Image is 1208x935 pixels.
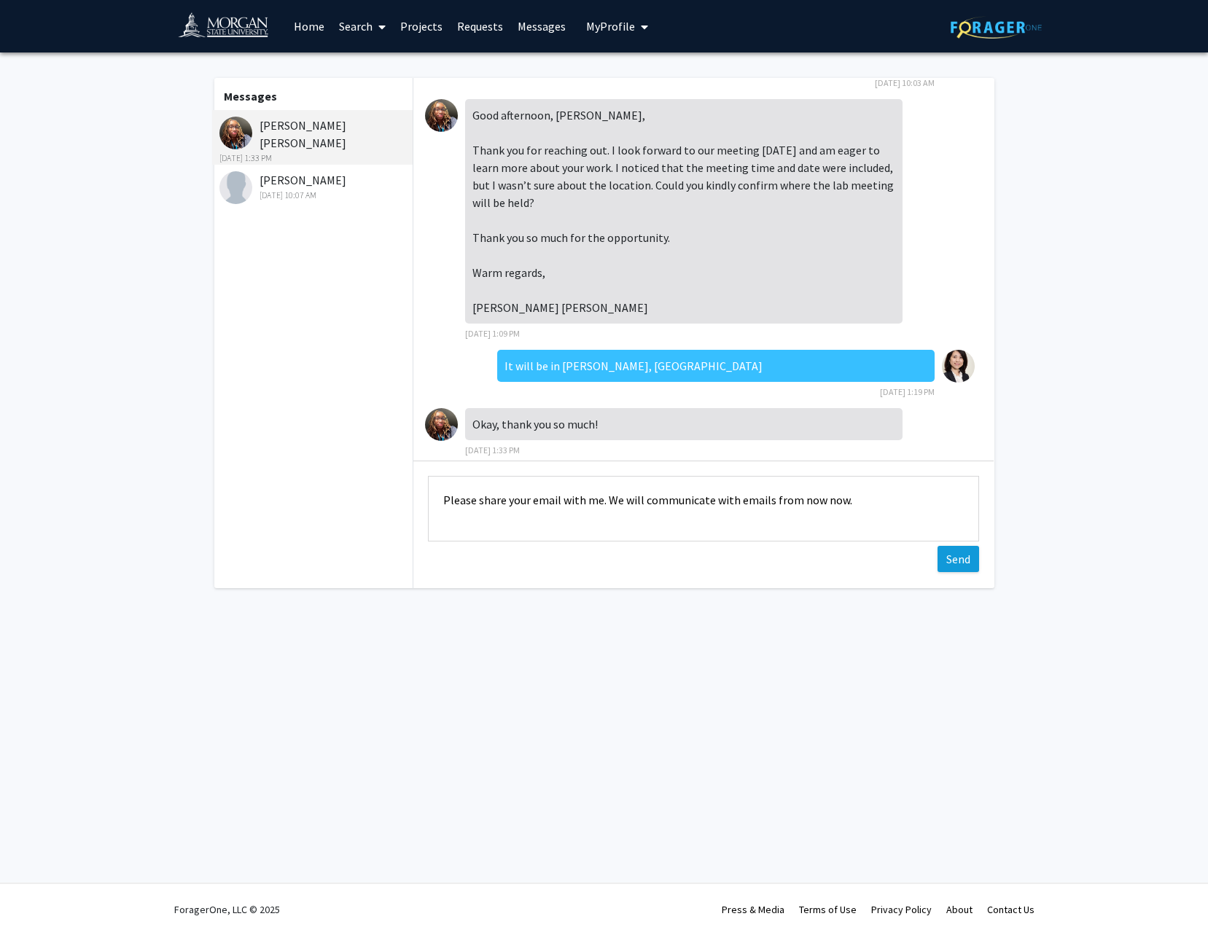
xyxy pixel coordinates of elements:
[465,408,903,440] div: Okay, thank you so much!
[425,99,458,132] img: Shakira Charles
[586,19,635,34] span: My Profile
[219,117,252,149] img: Shakira Charles
[942,350,975,383] img: Yuejin Li
[174,884,280,935] div: ForagerOne, LLC © 2025
[219,171,252,204] img: Mirian Elekwachi
[938,546,979,572] button: Send
[219,189,410,202] div: [DATE] 10:07 AM
[219,152,410,165] div: [DATE] 1:33 PM
[497,350,935,382] div: It will be in [PERSON_NAME], [GEOGRAPHIC_DATA]
[178,12,281,44] img: Morgan State University Logo
[219,117,410,165] div: [PERSON_NAME] [PERSON_NAME]
[880,386,935,397] span: [DATE] 1:19 PM
[219,171,410,202] div: [PERSON_NAME]
[722,903,784,916] a: Press & Media
[871,903,932,916] a: Privacy Policy
[450,1,510,52] a: Requests
[11,869,62,924] iframe: Chat
[428,476,979,541] textarea: Message
[224,89,277,103] b: Messages
[799,903,857,916] a: Terms of Use
[332,1,393,52] a: Search
[425,408,458,441] img: Shakira Charles
[465,99,903,324] div: Good afternoon, [PERSON_NAME], Thank you for reaching out. I look forward to our meeting [DATE] a...
[946,903,973,916] a: About
[465,445,520,455] span: [DATE] 1:33 PM
[875,77,935,88] span: [DATE] 10:03 AM
[465,328,520,339] span: [DATE] 1:09 PM
[393,1,450,52] a: Projects
[987,903,1034,916] a: Contact Us
[951,16,1042,39] img: ForagerOne Logo
[287,1,332,52] a: Home
[510,1,573,52] a: Messages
